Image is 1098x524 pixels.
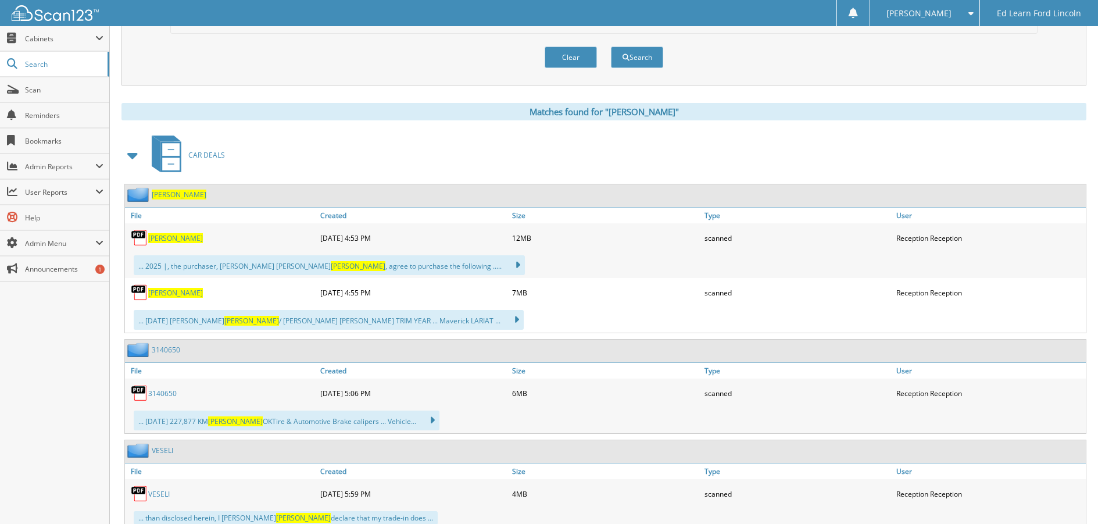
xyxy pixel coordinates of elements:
[893,482,1086,505] div: Reception Reception
[702,208,894,223] a: Type
[702,464,894,479] a: Type
[331,261,385,271] span: [PERSON_NAME]
[702,363,894,379] a: Type
[611,47,663,68] button: Search
[509,382,702,405] div: 6MB
[886,10,952,17] span: [PERSON_NAME]
[25,34,95,44] span: Cabinets
[893,382,1086,405] div: Reception Reception
[152,445,173,455] a: VESELI
[509,464,702,479] a: Size
[208,416,263,426] span: [PERSON_NAME]
[893,281,1086,304] div: Reception Reception
[509,281,702,304] div: 7MB
[509,482,702,505] div: 4MB
[509,208,702,223] a: Size
[317,464,510,479] a: Created
[25,162,95,172] span: Admin Reports
[317,226,510,249] div: [DATE] 4:53 PM
[25,85,103,95] span: Scan
[702,226,894,249] div: scanned
[25,264,103,274] span: Announcements
[702,382,894,405] div: scanned
[893,208,1086,223] a: User
[125,464,317,479] a: File
[317,208,510,223] a: Created
[127,343,152,357] img: folder2.png
[127,443,152,458] img: folder2.png
[509,226,702,249] div: 12MB
[95,265,105,274] div: 1
[145,132,225,178] a: CAR DEALS
[125,208,317,223] a: File
[25,187,95,197] span: User Reports
[134,310,524,330] div: ... [DATE] [PERSON_NAME] / [PERSON_NAME] [PERSON_NAME] TRIM YEAR ... Maverick LARIAT ...
[997,10,1081,17] span: Ed Learn Ford Lincoln
[12,5,99,21] img: scan123-logo-white.svg
[25,136,103,146] span: Bookmarks
[509,363,702,379] a: Size
[317,382,510,405] div: [DATE] 5:06 PM
[125,363,317,379] a: File
[127,187,152,202] img: folder2.png
[317,363,510,379] a: Created
[121,103,1086,120] div: Matches found for "[PERSON_NAME]"
[893,464,1086,479] a: User
[148,489,170,499] a: VESELI
[152,190,206,199] a: [PERSON_NAME]
[702,281,894,304] div: scanned
[893,226,1086,249] div: Reception Reception
[131,284,148,301] img: PDF.png
[25,110,103,120] span: Reminders
[134,411,439,430] div: ... [DATE] 227,877 KM OKTire & Automotive Brake calipers ... Vehicle...
[148,233,203,243] a: [PERSON_NAME]
[702,482,894,505] div: scanned
[317,482,510,505] div: [DATE] 5:59 PM
[893,363,1086,379] a: User
[317,281,510,304] div: [DATE] 4:55 PM
[131,384,148,402] img: PDF.png
[25,59,102,69] span: Search
[131,229,148,247] img: PDF.png
[224,316,279,326] span: [PERSON_NAME]
[134,255,525,275] div: ... 2025 |, the purchaser, [PERSON_NAME] [PERSON_NAME] , agree to purchase the following .....
[152,345,180,355] a: 3140650
[276,513,331,523] span: [PERSON_NAME]
[25,213,103,223] span: Help
[131,485,148,502] img: PDF.png
[188,150,225,160] span: CAR DEALS
[25,238,95,248] span: Admin Menu
[545,47,597,68] button: Clear
[148,288,203,298] a: [PERSON_NAME]
[148,388,177,398] a: 3140650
